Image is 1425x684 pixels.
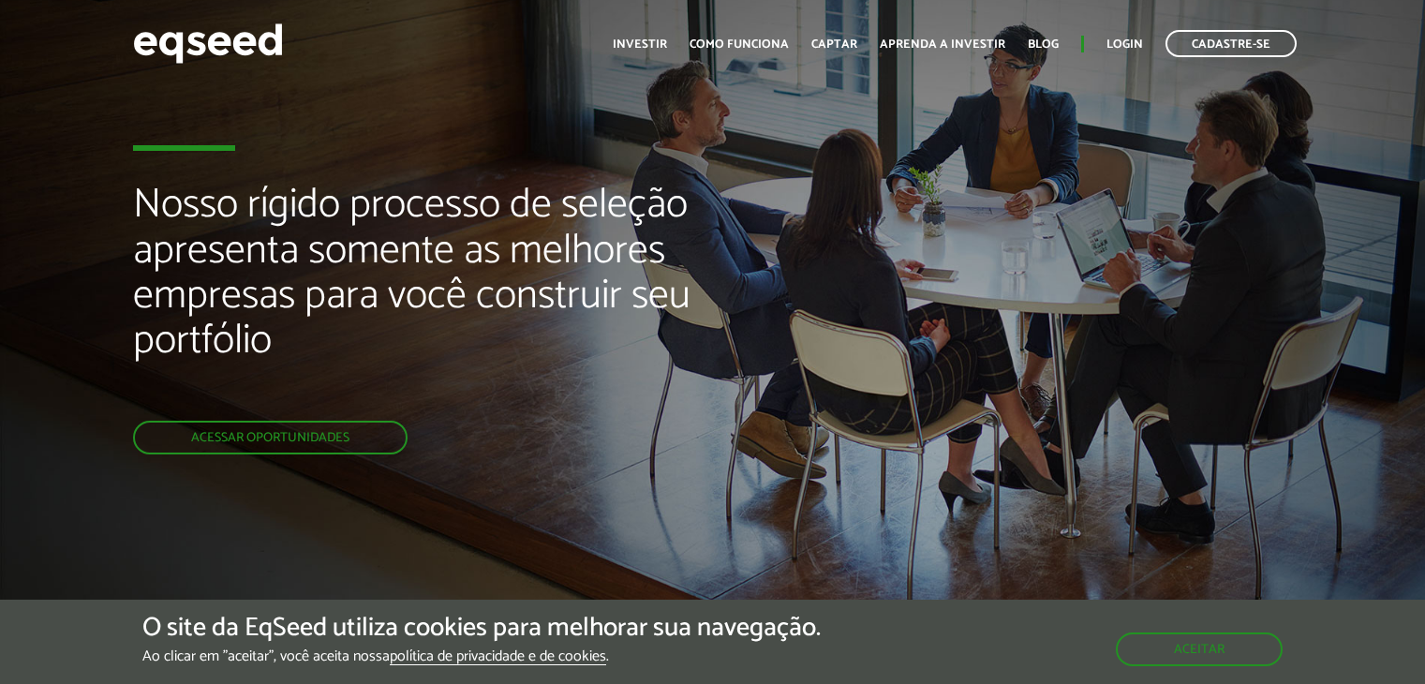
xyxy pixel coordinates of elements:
[142,647,821,665] p: Ao clicar em "aceitar", você aceita nossa .
[880,38,1005,51] a: Aprenda a investir
[613,38,667,51] a: Investir
[1106,38,1143,51] a: Login
[1028,38,1059,51] a: Blog
[133,19,283,68] img: EqSeed
[133,421,408,454] a: Acessar oportunidades
[811,38,857,51] a: Captar
[133,183,818,421] h2: Nosso rígido processo de seleção apresenta somente as melhores empresas para você construir seu p...
[1116,632,1283,666] button: Aceitar
[390,649,606,665] a: política de privacidade e de cookies
[142,614,821,643] h5: O site da EqSeed utiliza cookies para melhorar sua navegação.
[690,38,789,51] a: Como funciona
[1165,30,1297,57] a: Cadastre-se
